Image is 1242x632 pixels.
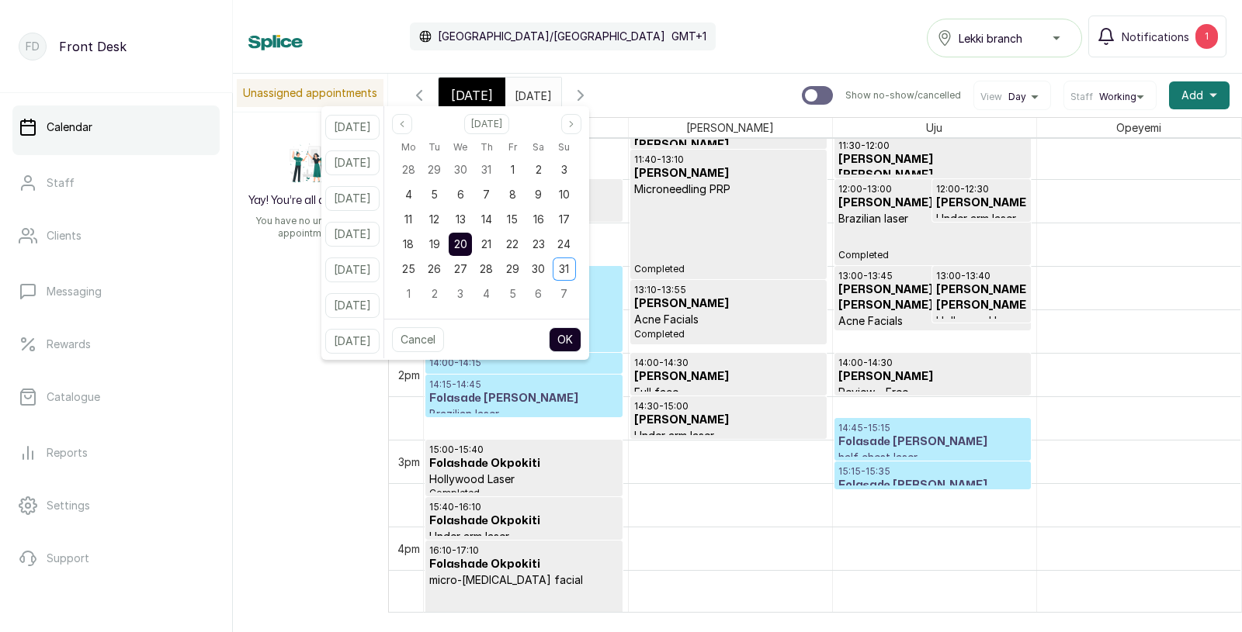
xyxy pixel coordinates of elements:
a: Staff [12,161,220,205]
p: Staff [47,175,75,191]
p: Calendar [47,119,92,135]
div: 20 Aug 2025 [448,232,474,257]
span: Su [558,138,570,157]
div: 23 Aug 2025 [526,232,551,257]
div: 04 Sep 2025 [474,281,499,306]
div: 03 Aug 2025 [551,157,577,182]
h3: Folasade [PERSON_NAME] [838,478,1027,493]
span: We [453,138,467,157]
p: micro-[MEDICAL_DATA] facial [429,572,619,588]
p: Under arm laser [429,529,619,544]
a: Settings [12,484,220,527]
p: 13:10 - 13:55 [634,284,823,296]
p: half chest laser [838,450,1027,465]
div: 17 Aug 2025 [551,207,577,232]
span: 13 [456,212,466,226]
span: 4 [483,287,490,300]
div: Wednesday [448,137,474,157]
div: 2pm [395,367,423,383]
p: Support [47,551,89,566]
h3: Folashade Okpokiti [429,456,619,471]
span: 11 [404,212,412,226]
span: 18 [403,237,414,250]
div: 28 Aug 2025 [474,257,499,281]
p: [GEOGRAPHIC_DATA]/[GEOGRAPHIC_DATA] [438,29,665,44]
div: 4pm [394,540,423,557]
span: 23 [533,237,545,250]
div: 3pm [395,454,423,470]
a: Calendar [12,105,220,149]
div: 19 Aug 2025 [422,232,447,257]
div: 03 Sep 2025 [448,281,474,306]
span: 4 [405,188,412,201]
p: 11:40 - 13:10 [634,154,823,166]
p: 14:00 - 14:15 [429,357,619,369]
p: Review - Free [838,385,1027,400]
div: Saturday [526,137,551,157]
h3: [PERSON_NAME] [634,166,823,181]
div: 08 Aug 2025 [499,182,525,207]
button: ViewDay [980,91,1044,103]
div: Tuesday [422,137,447,157]
span: 20 [454,237,467,250]
div: 30 Jul 2025 [448,157,474,182]
h3: [PERSON_NAME] [PERSON_NAME] [936,282,1027,313]
span: 2 [432,287,438,300]
button: [DATE] [325,222,380,247]
h3: [PERSON_NAME] [936,195,1027,211]
a: Catalogue [12,375,220,419]
div: 02 Aug 2025 [526,157,551,182]
p: 14:00 - 14:30 [634,357,823,369]
h3: [PERSON_NAME] [634,369,823,385]
span: Mo [401,138,416,157]
div: Thursday [474,137,499,157]
span: 29 [428,163,441,176]
h3: [PERSON_NAME] [634,413,823,428]
p: FD [26,39,40,54]
span: 16 [533,212,544,226]
svg: page previous [397,119,407,129]
div: 06 Aug 2025 [448,182,474,207]
div: 01 Sep 2025 [396,281,422,306]
span: Fr [508,138,517,157]
div: 26 Aug 2025 [422,257,447,281]
button: [DATE] [325,257,380,282]
p: Full face [634,385,823,400]
a: Messaging [12,270,220,313]
div: 25 Aug 2025 [396,257,422,281]
h3: [PERSON_NAME] [838,369,1027,385]
p: You have no unassigned appointments. [242,215,379,240]
div: 13 Aug 2025 [448,207,474,232]
h3: Folasade [PERSON_NAME] [429,391,619,406]
p: Unassigned appointments [237,79,383,107]
p: 15:15 - 15:35 [838,465,1027,478]
a: Support [12,537,220,580]
p: GMT+1 [671,29,706,44]
button: [DATE] [325,293,380,318]
div: 01 Aug 2025 [499,157,525,182]
span: 6 [457,188,464,201]
div: [DATE] [439,78,505,113]
p: 14:15 - 14:45 [429,378,619,391]
span: 1 [511,163,515,176]
span: 28 [480,262,493,275]
p: Reports [47,445,88,461]
span: Add [1181,88,1203,103]
span: Completed [634,263,823,275]
p: 16:10 - 17:10 [429,544,619,557]
div: 05 Sep 2025 [499,281,525,306]
div: 24 Aug 2025 [551,232,577,257]
button: Previous month [392,114,412,134]
h2: Yay! You’re all caught up! [248,193,373,209]
svg: page next [567,119,576,129]
span: 5 [431,188,438,201]
button: Cancel [392,327,444,352]
button: Notifications1 [1088,16,1226,57]
span: 14 [481,212,492,226]
h3: [PERSON_NAME] [PERSON_NAME] [838,282,1027,313]
h3: Folasade [PERSON_NAME] [429,369,619,385]
span: 7 [560,287,567,300]
button: [DATE] [325,186,380,211]
p: 11:30 - 12:00 [838,140,1027,152]
p: 14:30 - 15:00 [634,400,823,413]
